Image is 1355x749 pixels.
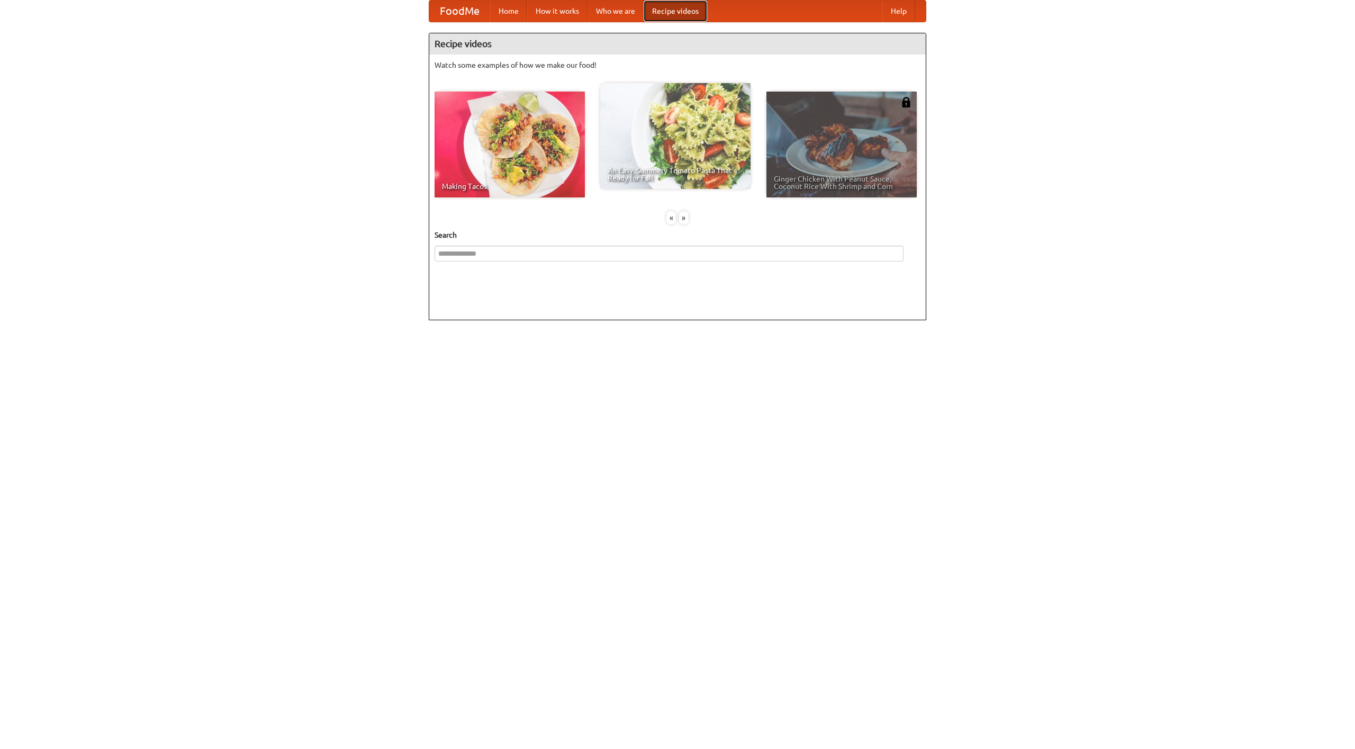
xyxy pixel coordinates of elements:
p: Watch some examples of how we make our food! [435,60,920,70]
a: How it works [527,1,588,22]
a: FoodMe [429,1,490,22]
span: An Easy, Summery Tomato Pasta That's Ready for Fall [608,167,743,182]
span: Making Tacos [442,183,577,190]
img: 483408.png [901,97,911,107]
a: Who we are [588,1,644,22]
a: Help [882,1,915,22]
a: Home [490,1,527,22]
div: « [666,211,676,224]
a: Recipe videos [644,1,707,22]
div: » [679,211,689,224]
h5: Search [435,230,920,240]
h4: Recipe videos [429,33,926,55]
a: Making Tacos [435,92,585,197]
a: An Easy, Summery Tomato Pasta That's Ready for Fall [600,83,751,189]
